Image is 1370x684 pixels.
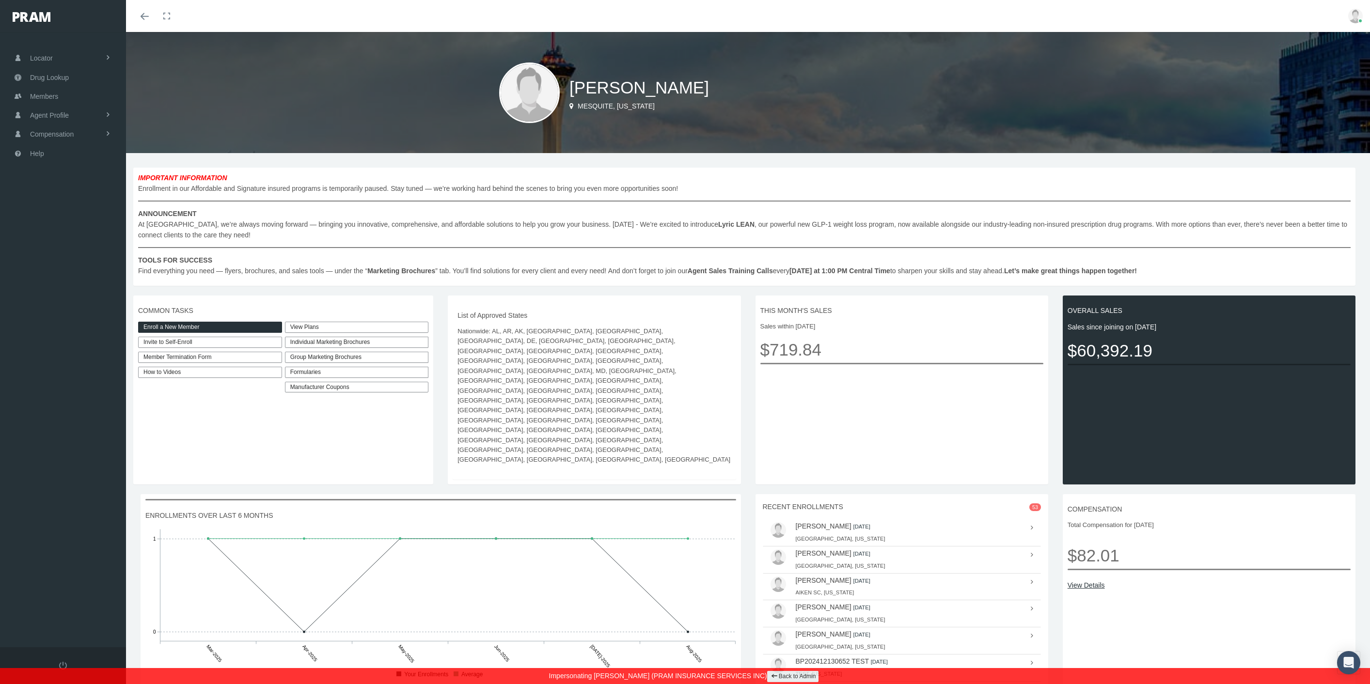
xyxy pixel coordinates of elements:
a: [PERSON_NAME] [796,603,851,611]
small: [DATE] [853,524,870,529]
a: Invite to Self-Enroll [138,337,282,348]
span: Sales within [DATE] [760,322,1043,331]
span: $82.01 [1068,535,1351,569]
span: RECENT ENROLLMENTS [763,503,843,511]
tspan: Apr-2025 [301,644,318,663]
span: COMMON TASKS [138,305,428,316]
b: [DATE] at 1:00 PM Central Time [789,267,890,275]
div: Individual Marketing Brochures [285,337,429,348]
small: [DATE] [871,659,888,665]
span: $60,392.19 [1068,337,1351,364]
b: Let’s make great things happen together! [1004,267,1137,275]
small: [GEOGRAPHIC_DATA], [US_STATE] [796,563,885,569]
div: Group Marketing Brochures [285,352,429,363]
img: user-placeholder.jpg [771,657,786,673]
tspan: Mar-2025 [205,644,223,663]
div: Formularies [285,367,429,378]
small: [GEOGRAPHIC_DATA], [US_STATE] [796,536,885,542]
a: Member Termination Form [138,352,282,363]
span: Sales since joining on [DATE] [1068,322,1351,332]
a: [PERSON_NAME] [796,522,851,530]
a: [PERSON_NAME] [796,549,851,557]
a: Back to Admin [767,671,819,682]
a: Enroll a New Member [138,322,282,333]
span: Nationwide: AL, AR, AK, [GEOGRAPHIC_DATA], [GEOGRAPHIC_DATA], [GEOGRAPHIC_DATA], DE, [GEOGRAPHIC_... [457,326,731,465]
b: Agent Sales Training Calls [688,267,773,275]
span: COMPENSATION [1068,504,1351,514]
span: 53 [1029,503,1041,512]
span: THIS MONTH'S SALES [760,305,1043,316]
tspan: [DATE]-2025 [589,644,611,668]
span: Mesquite, [US_STATE] [578,102,655,110]
small: [DATE] [853,578,870,584]
a: [PERSON_NAME] [796,576,851,584]
tspan: May-2025 [397,644,415,664]
span: Help [30,144,44,163]
span: OVERALL SALES [1068,305,1351,316]
a: How to Videos [138,367,282,378]
img: user-placeholder.jpg [771,603,786,619]
a: BP202412130652 TEST [796,657,869,665]
span: Locator [30,49,53,67]
img: PRAM_20_x_78.png [13,12,50,22]
span: ENROLLMENTS OVER LAST 6 MONTHS [145,510,736,521]
span: Agent Profile [30,106,69,124]
div: Impersonating [PERSON_NAME] (PRAM INSURANCE SERVICES INC) [7,668,1363,684]
b: Lyric LEAN [718,220,755,228]
small: [GEOGRAPHIC_DATA], [US_STATE] [796,644,885,650]
img: user-placeholder.jpg [1348,9,1363,23]
small: [GEOGRAPHIC_DATA], [US_STATE] [796,617,885,622]
tspan: Jun-2025 [493,644,511,663]
a: View Plans [285,322,429,333]
span: Drug Lookup [30,68,69,87]
b: TOOLS FOR SUCCESS [138,256,212,264]
span: List of Approved States [457,310,731,321]
div: Open Intercom Messenger [1337,651,1360,674]
tspan: 0 [153,629,156,634]
img: user-placeholder.jpg [771,576,786,592]
img: user-placeholder.jpg [771,522,786,538]
small: [DATE] [853,551,870,557]
small: [DATE] [853,632,870,637]
a: View Details [1068,580,1351,591]
tspan: Aug-2025 [685,644,703,664]
tspan: 1 [153,536,156,541]
img: user-placeholder.jpg [771,630,786,646]
span: Members [30,87,58,106]
span: Total Compensation for [DATE] [1068,520,1351,530]
a: [PERSON_NAME] [796,630,851,638]
b: Marketing Brochures [367,267,435,275]
span: Compensation [30,125,74,143]
b: ANNOUNCEMENT [138,210,197,218]
small: [DATE] [853,605,870,610]
img: user-placeholder.jpg [499,62,560,123]
img: user-placeholder.jpg [771,549,786,565]
span: Enrollment in our Affordable and Signature insured programs is temporarily paused. Stay tuned — w... [138,172,1351,276]
small: AIKEN SC, [US_STATE] [796,590,854,595]
b: IMPORTANT INFORMATION [138,174,227,182]
a: Manufacturer Coupons [285,382,429,393]
span: [PERSON_NAME] [569,78,709,97]
span: $719.84 [760,336,1043,363]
